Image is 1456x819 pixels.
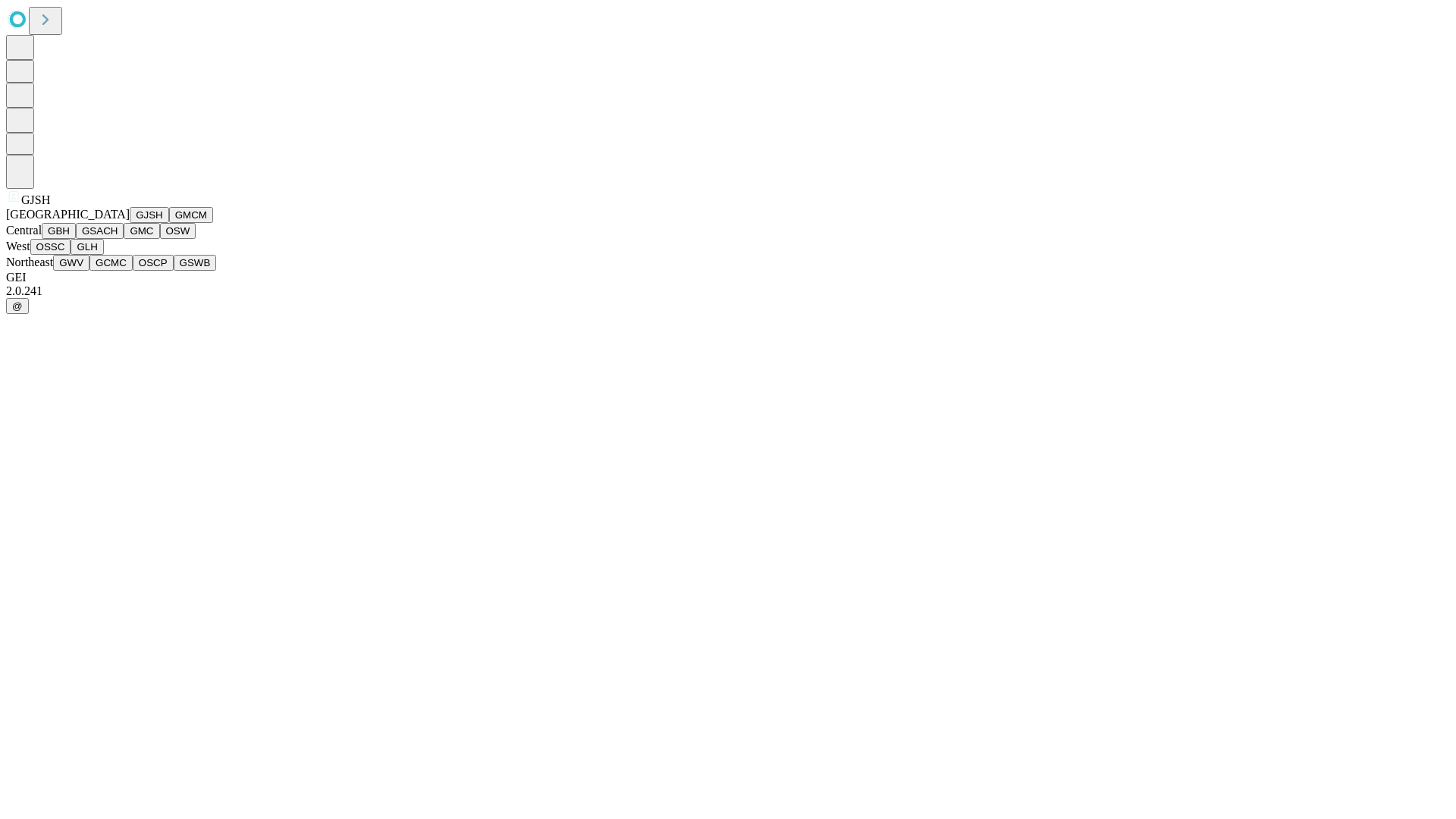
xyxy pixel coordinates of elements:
span: GJSH [21,193,50,206]
span: Central [6,224,42,237]
button: OSW [160,223,196,239]
span: Northeast [6,256,53,268]
button: GWV [53,255,89,271]
button: OSSC [30,239,71,255]
button: GBH [42,223,76,239]
button: GSACH [76,223,124,239]
button: OSCP [133,255,174,271]
button: GJSH [130,207,169,223]
button: GMC [124,223,159,239]
button: @ [6,298,29,314]
span: @ [12,300,23,312]
button: GSWB [174,255,217,271]
button: GMCM [169,207,213,223]
button: GCMC [89,255,133,271]
div: GEI [6,271,1450,284]
span: West [6,240,30,253]
button: GLH [71,239,103,255]
span: [GEOGRAPHIC_DATA] [6,208,130,221]
div: 2.0.241 [6,284,1450,298]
